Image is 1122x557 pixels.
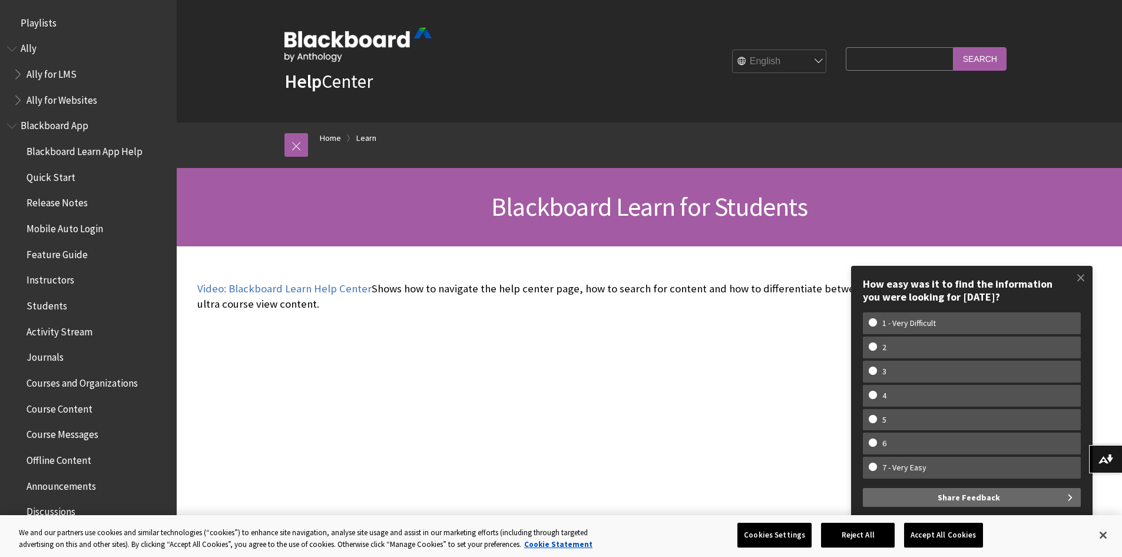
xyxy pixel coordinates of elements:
p: Shows how to navigate the help center page, how to search for content and how to differentiate be... [197,281,928,312]
w-span: 3 [869,367,900,377]
span: Offline Content [27,450,91,466]
a: Video: Blackboard Learn Help Center [197,282,372,296]
w-span: 1 - Very Difficult [869,318,949,328]
img: Blackboard by Anthology [284,28,432,62]
span: Quick Start [27,167,75,183]
nav: Book outline for Playlists [7,13,170,33]
span: Discussions [27,502,75,518]
w-span: 6 [869,439,900,449]
a: Home [320,131,341,146]
input: Search [954,47,1007,70]
span: Students [27,296,67,312]
strong: Help [284,70,322,93]
span: Ally for Websites [27,90,97,106]
w-span: 7 - Very Easy [869,463,940,473]
span: Playlists [21,13,57,29]
a: HelpCenter [284,70,373,93]
button: Cookies Settings [737,523,812,548]
span: Announcements [27,476,96,492]
button: Accept All Cookies [904,523,982,548]
span: Courses and Organizations [27,373,138,389]
span: Share Feedback [938,488,1000,507]
button: Reject All [821,523,895,548]
span: Ally [21,39,37,55]
span: Journals [27,348,64,364]
select: Site Language Selector [733,50,827,74]
span: Activity Stream [27,322,92,338]
w-span: 5 [869,415,900,425]
a: Learn [356,131,376,146]
nav: Book outline for Anthology Ally Help [7,39,170,110]
span: Course Content [27,399,92,415]
span: Course Messages [27,425,98,441]
w-span: 2 [869,342,900,352]
a: More information about your privacy, opens in a new tab [524,539,593,549]
span: Ally for LMS [27,64,77,80]
w-span: 4 [869,391,900,401]
div: How easy was it to find the information you were looking for [DATE]? [863,278,1081,303]
div: We and our partners use cookies and similar technologies (“cookies”) to enhance site navigation, ... [19,527,617,550]
span: Instructors [27,271,74,286]
button: Close [1090,522,1116,548]
span: Blackboard App [21,116,88,132]
button: Share Feedback [863,488,1081,507]
span: Mobile Auto Login [27,219,103,235]
span: Release Notes [27,193,88,209]
span: Feature Guide [27,245,88,261]
span: Blackboard Learn App Help [27,141,143,157]
span: Blackboard Learn for Students [491,190,807,223]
